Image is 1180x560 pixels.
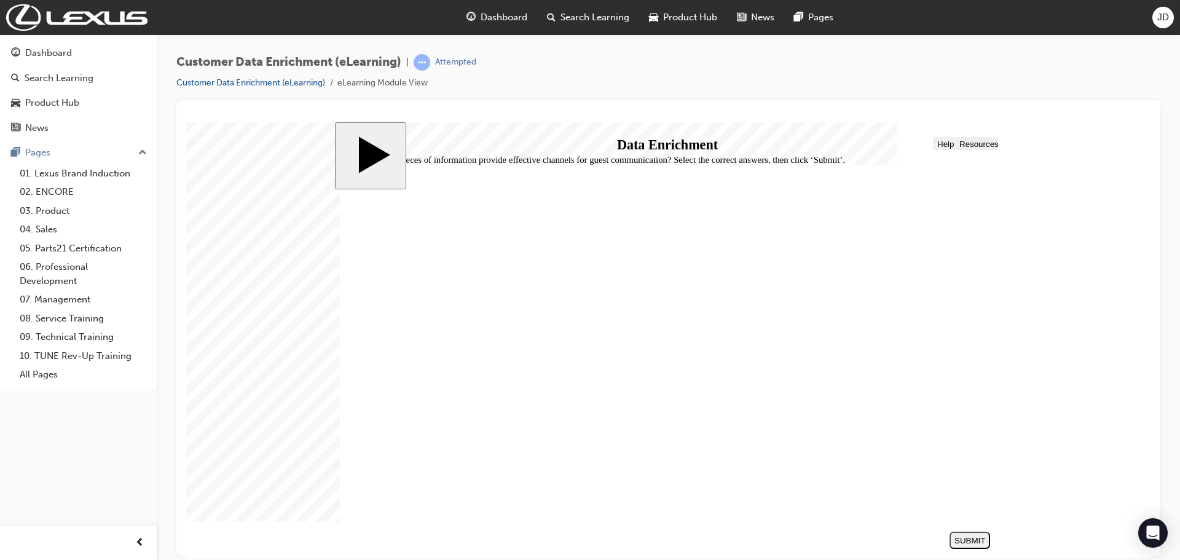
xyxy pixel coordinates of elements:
a: Product Hub [5,92,152,114]
span: up-icon [138,145,147,161]
span: pages-icon [794,10,803,25]
span: guage-icon [11,48,20,59]
span: pages-icon [11,148,20,159]
a: 10. TUNE Rev-Up Training [15,347,152,366]
span: prev-icon [135,535,144,551]
div: News [25,121,49,135]
li: eLearning Module View [337,76,428,90]
a: All Pages [15,365,152,384]
a: pages-iconPages [784,5,843,30]
a: Dashboard [5,42,152,65]
span: news-icon [737,10,746,25]
div: Search Learning [25,71,93,85]
a: 05. Parts21 Certification [15,239,152,258]
a: 08. Service Training [15,309,152,328]
span: News [751,10,774,25]
button: DashboardSearch LearningProduct HubNews [5,39,152,141]
a: 07. Management [15,290,152,309]
div: Open Intercom Messenger [1138,518,1168,548]
a: 03. Product [15,202,152,221]
a: News [5,117,152,140]
button: JD [1152,7,1174,28]
span: search-icon [11,73,20,84]
span: Product Hub [663,10,717,25]
a: news-iconNews [727,5,784,30]
a: 04. Sales [15,220,152,239]
span: Search Learning [560,10,629,25]
a: Customer Data Enrichment (eLearning) [176,77,325,88]
img: Trak [6,4,147,31]
span: guage-icon [466,10,476,25]
a: Search Learning [5,67,152,90]
a: 02. ENCORE [15,183,152,202]
div: Pages [25,146,50,160]
div: Attempted [435,57,476,68]
a: 09. Technical Training [15,328,152,347]
a: car-iconProduct Hub [639,5,727,30]
a: search-iconSearch Learning [537,5,639,30]
span: Customer Data Enrichment (eLearning) [176,55,401,69]
span: car-icon [649,10,658,25]
button: Pages [5,141,152,164]
span: | [406,55,409,69]
span: search-icon [547,10,556,25]
span: Pages [808,10,833,25]
a: 01. Lexus Brand Induction [15,164,152,183]
span: news-icon [11,123,20,134]
a: guage-iconDashboard [457,5,537,30]
span: learningRecordVerb_ATTEMPT-icon [414,54,430,71]
div: Dashboard [25,46,72,60]
span: JD [1157,10,1169,25]
span: car-icon [11,98,20,109]
span: Dashboard [481,10,527,25]
div: Product Hub [25,96,79,110]
a: 06. Professional Development [15,258,152,290]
